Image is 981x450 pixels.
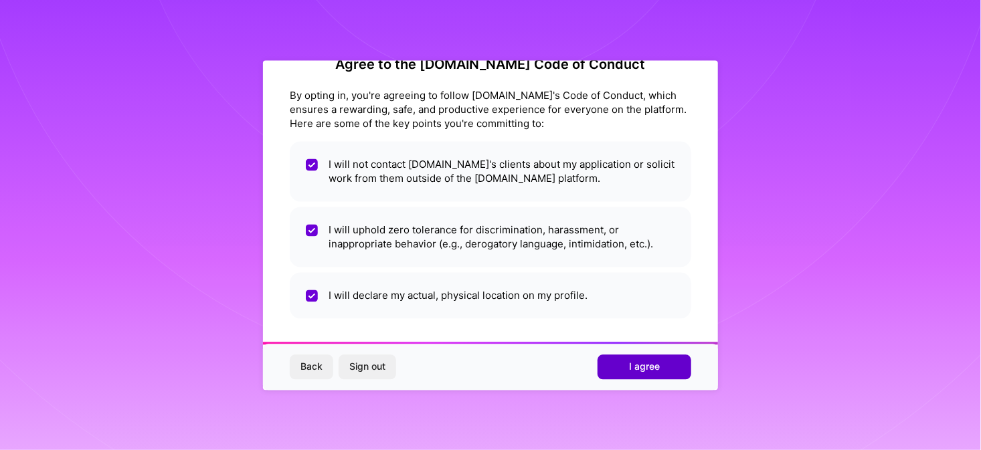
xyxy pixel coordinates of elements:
li: I will uphold zero tolerance for discrimination, harassment, or inappropriate behavior (e.g., der... [290,207,691,267]
li: I will declare my actual, physical location on my profile. [290,272,691,318]
button: I agree [598,355,691,379]
button: Back [290,355,333,379]
div: By opting in, you're agreeing to follow [DOMAIN_NAME]'s Code of Conduct, which ensures a rewardin... [290,88,691,130]
li: I will not contact [DOMAIN_NAME]'s clients about my application or solicit work from them outside... [290,141,691,201]
h2: Agree to the [DOMAIN_NAME] Code of Conduct [290,56,691,72]
button: Sign out [339,355,396,379]
span: Back [300,360,323,374]
span: I agree [629,360,660,374]
span: Sign out [349,360,385,374]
